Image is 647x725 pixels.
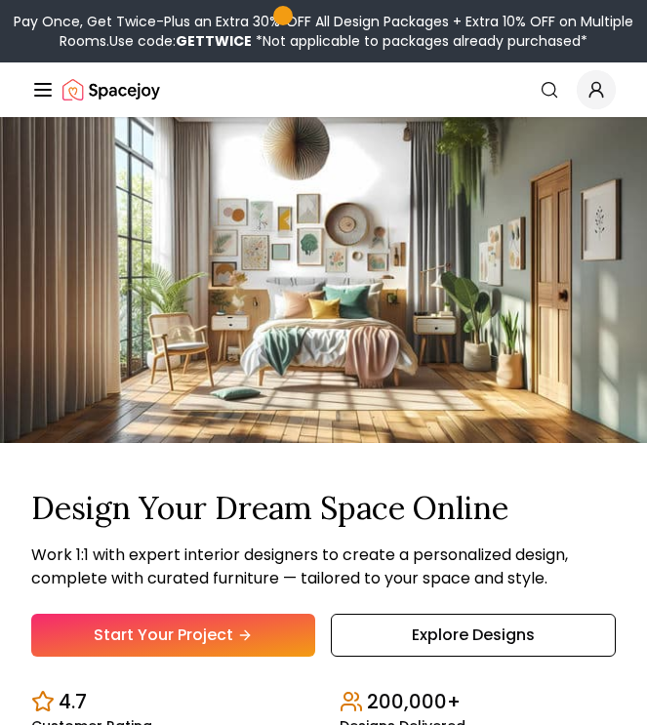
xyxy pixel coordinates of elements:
[31,544,616,590] p: Work 1:1 with expert interior designers to create a personalized design, complete with curated fu...
[367,688,461,715] p: 200,000+
[62,70,160,109] a: Spacejoy
[331,614,617,657] a: Explore Designs
[252,31,587,51] span: *Not applicable to packages already purchased*
[176,31,252,51] b: GETTWICE
[59,688,87,715] p: 4.7
[31,490,616,527] h1: Design Your Dream Space Online
[62,70,160,109] img: Spacejoy Logo
[109,31,252,51] span: Use code:
[31,62,616,117] nav: Global
[31,614,315,657] a: Start Your Project
[8,12,639,51] div: Pay Once, Get Twice-Plus an Extra 30% OFF All Design Packages + Extra 10% OFF on Multiple Rooms.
